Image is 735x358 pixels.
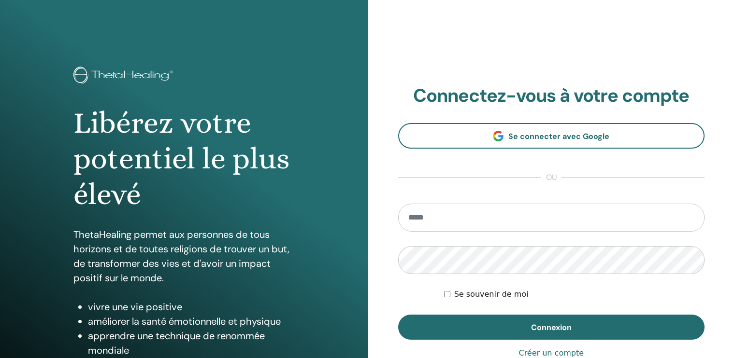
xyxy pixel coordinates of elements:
p: ThetaHealing permet aux personnes de tous horizons et de toutes religions de trouver un but, de t... [73,227,294,285]
span: ou [541,172,562,183]
div: Keep me authenticated indefinitely or until I manually logout [444,289,705,300]
li: améliorer la santé émotionnelle et physique [88,314,294,329]
li: vivre une vie positive [88,300,294,314]
h1: Libérez votre potentiel le plus élevé [73,105,294,213]
label: Se souvenir de moi [454,289,529,300]
span: Connexion [531,322,572,332]
a: Se connecter avec Google [398,123,705,149]
h2: Connectez-vous à votre compte [398,85,705,107]
li: apprendre une technique de renommée mondiale [88,329,294,358]
button: Connexion [398,315,705,340]
span: Se connecter avec Google [508,131,609,141]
